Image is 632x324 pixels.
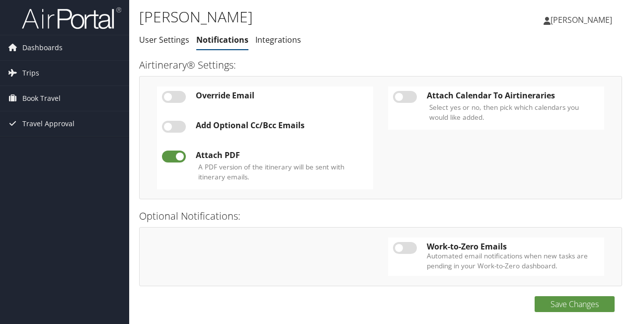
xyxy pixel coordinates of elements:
span: Trips [22,61,39,85]
button: Save Changes [535,296,615,312]
label: Select yes or no, then pick which calendars you would like added. [429,102,597,123]
a: User Settings [139,34,189,45]
label: A PDF version of the itinerary will be sent with itinerary emails. [198,162,366,182]
h3: Airtinerary® Settings: [139,58,622,72]
a: [PERSON_NAME] [544,5,622,35]
div: Attach PDF [196,151,368,160]
div: Work-to-Zero Emails [427,242,599,251]
h1: [PERSON_NAME] [139,6,461,27]
div: Attach Calendar To Airtineraries [427,91,599,100]
span: Travel Approval [22,111,75,136]
a: Notifications [196,34,248,45]
h3: Optional Notifications: [139,209,622,223]
img: airportal-logo.png [22,6,121,30]
div: Add Optional Cc/Bcc Emails [196,121,368,130]
span: Dashboards [22,35,63,60]
span: Book Travel [22,86,61,111]
span: [PERSON_NAME] [551,14,612,25]
a: Integrations [255,34,301,45]
div: Override Email [196,91,368,100]
label: Automated email notifications when new tasks are pending in your Work-to-Zero dashboard. [427,251,599,271]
